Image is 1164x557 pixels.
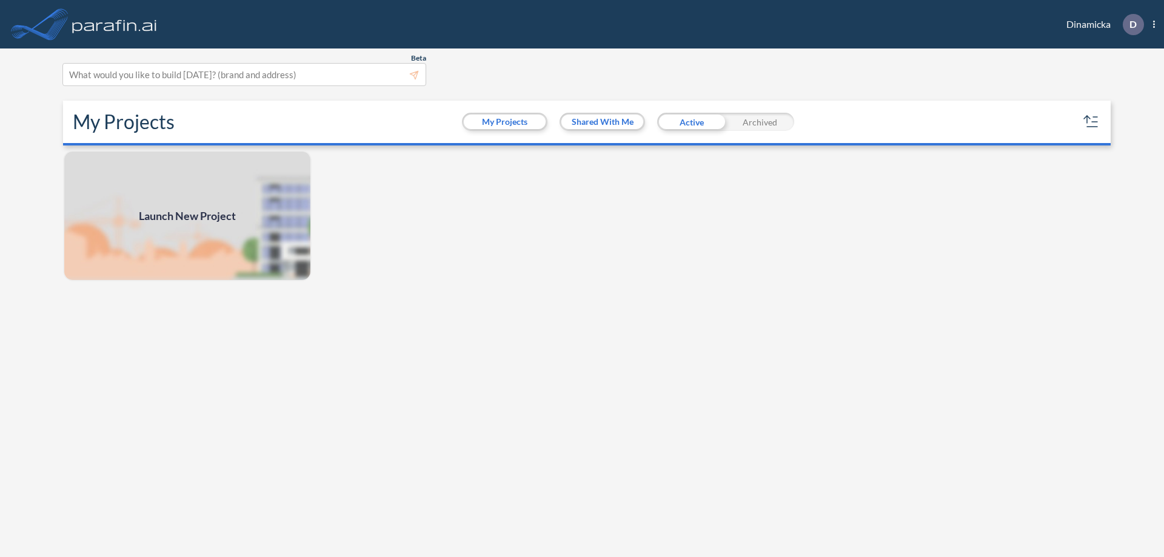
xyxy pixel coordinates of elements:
[70,12,159,36] img: logo
[63,150,312,281] a: Launch New Project
[1129,19,1137,30] p: D
[139,208,236,224] span: Launch New Project
[1048,14,1155,35] div: Dinamicka
[464,115,546,129] button: My Projects
[726,113,794,131] div: Archived
[73,110,175,133] h2: My Projects
[63,150,312,281] img: add
[657,113,726,131] div: Active
[561,115,643,129] button: Shared With Me
[411,53,426,63] span: Beta
[1082,112,1101,132] button: sort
